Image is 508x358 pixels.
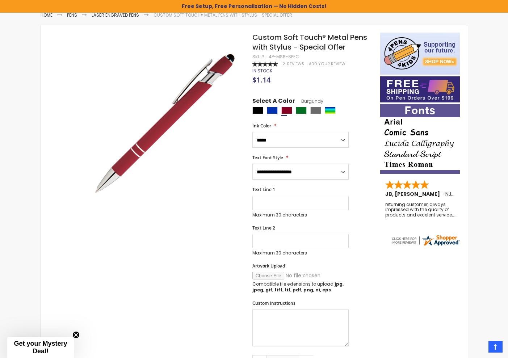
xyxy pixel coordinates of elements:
[445,190,454,198] span: NJ
[252,281,349,293] p: Compatible file extensions to upload:
[41,12,53,18] a: Home
[72,331,80,338] button: Close teaser
[296,107,307,114] div: Green
[442,190,505,198] span: - ,
[309,61,345,67] a: Add Your Review
[310,107,321,114] div: Grey
[252,225,275,231] span: Text Line 2
[252,68,272,74] span: In stock
[252,97,295,107] span: Select A Color
[252,155,283,161] span: Text Font Style
[252,68,272,74] div: Availability
[14,340,67,355] span: Get your Mystery Deal!
[252,212,349,218] p: Maximum 30 characters
[77,43,243,209] img: regal_rubber_red_n_3_1_3.jpg
[267,107,278,114] div: Blue
[325,107,336,114] div: Assorted
[252,250,349,256] p: Maximum 30 characters
[252,107,263,114] div: Black
[252,62,278,67] div: 100%
[380,76,460,102] img: Free shipping on orders over $199
[252,186,275,193] span: Text Line 1
[252,263,285,269] span: Artwork Upload
[380,104,460,174] img: font-personalization-examples
[252,281,344,293] strong: jpg, jpeg, gif, tiff, tif, pdf, png, ai, eps
[282,61,285,67] span: 2
[269,54,299,60] div: 4P-MS8-SPEC
[282,61,305,67] a: 2 Reviews
[154,12,292,18] li: Custom Soft Touch® Metal Pens with Stylus - Special Offer
[7,337,74,358] div: Get your Mystery Deal!Close teaser
[252,54,266,60] strong: SKU
[391,234,460,247] img: 4pens.com widget logo
[391,242,460,248] a: 4pens.com certificate URL
[380,33,460,75] img: 4pens 4 kids
[295,98,323,104] span: Burgundy
[252,32,367,52] span: Custom Soft Touch® Metal Pens with Stylus - Special Offer
[92,12,139,18] a: Laser Engraved Pens
[287,61,304,67] span: Reviews
[281,107,292,114] div: Burgundy
[252,123,271,129] span: Ink Color
[252,300,295,306] span: Custom Instructions
[385,202,455,218] div: returning customer, always impressed with the quality of products and excelent service, will retu...
[252,75,270,85] span: $1.14
[67,12,77,18] a: Pens
[385,190,442,198] span: JB, [PERSON_NAME]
